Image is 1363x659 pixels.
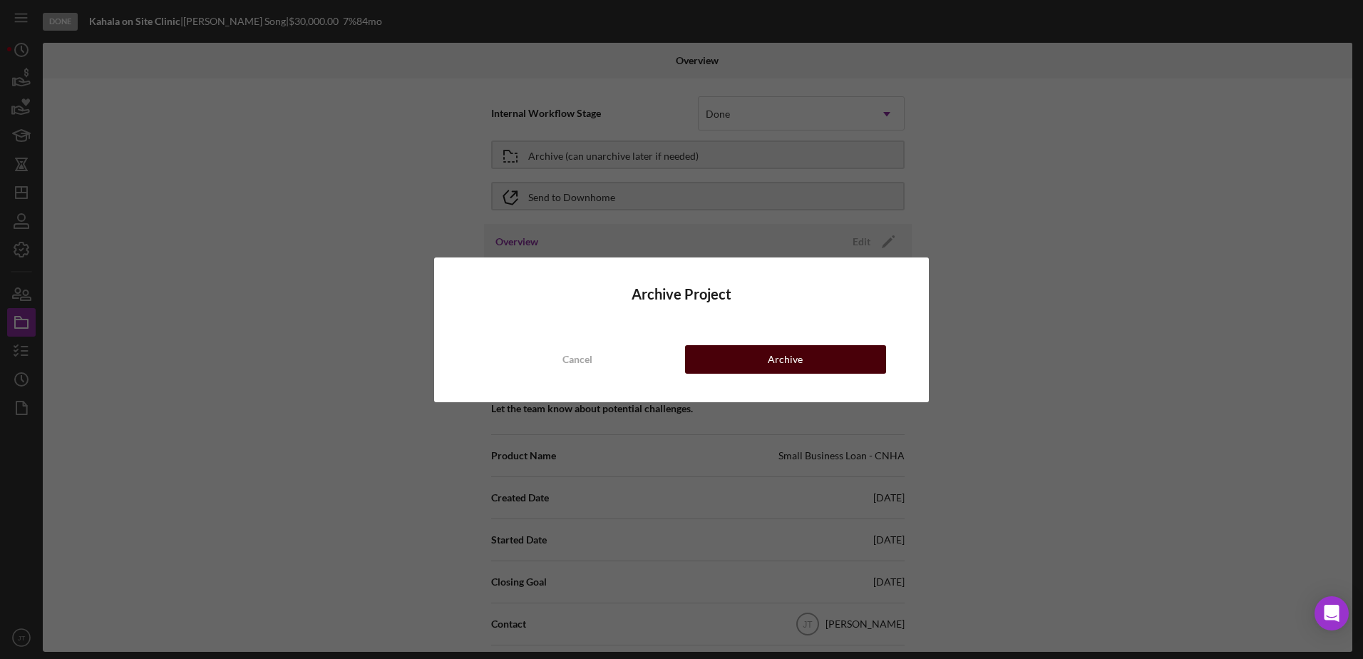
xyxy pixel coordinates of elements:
[685,345,886,374] button: Archive
[768,345,803,374] div: Archive
[1315,596,1349,630] div: Open Intercom Messenger
[477,345,678,374] button: Cancel
[562,345,592,374] div: Cancel
[477,286,886,302] h4: Archive Project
